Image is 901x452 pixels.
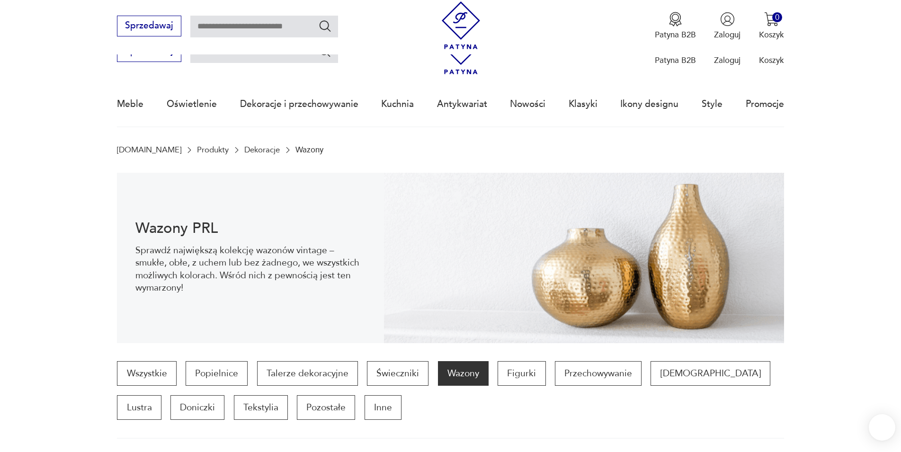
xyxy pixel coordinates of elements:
iframe: Smartsupp widget button [869,414,895,441]
a: Klasyki [569,82,598,126]
a: [DOMAIN_NAME] [117,145,181,154]
a: Oświetlenie [167,82,217,126]
a: Talerze dekoracyjne [257,361,358,386]
a: Inne [365,395,401,420]
img: Ikona koszyka [764,12,779,27]
p: Koszyk [759,29,784,40]
img: Ikona medalu [668,12,683,27]
a: Produkty [197,145,229,154]
p: Wazony [295,145,323,154]
p: Patyna B2B [655,29,696,40]
a: Tekstylia [234,395,288,420]
button: Szukaj [318,19,332,33]
a: Kuchnia [381,82,414,126]
button: Szukaj [318,44,332,58]
a: Pozostałe [297,395,355,420]
a: Doniczki [170,395,224,420]
p: Zaloguj [714,29,740,40]
a: Ikona medaluPatyna B2B [655,12,696,40]
a: Sprzedawaj [117,23,181,30]
a: Antykwariat [437,82,487,126]
a: Sprzedawaj [117,48,181,56]
button: Zaloguj [714,12,740,40]
a: Figurki [498,361,545,386]
p: Sprawdź największą kolekcję wazonów vintage – smukłe, obłe, z uchem lub bez żadnego, we wszystkic... [135,244,366,294]
div: 0 [772,12,782,22]
a: Świeczniki [367,361,428,386]
img: Ikonka użytkownika [720,12,735,27]
a: Style [702,82,723,126]
a: Nowości [510,82,545,126]
button: Patyna B2B [655,12,696,40]
p: Patyna B2B [655,55,696,66]
p: Koszyk [759,55,784,66]
a: Promocje [746,82,784,126]
button: 0Koszyk [759,12,784,40]
button: Sprzedawaj [117,16,181,36]
a: Dekoracje [244,145,280,154]
a: Ikony designu [620,82,678,126]
a: Wazony [438,361,489,386]
a: Lustra [117,395,161,420]
a: Popielnice [186,361,248,386]
a: Wszystkie [117,361,176,386]
a: Dekoracje i przechowywanie [240,82,358,126]
a: Meble [117,82,143,126]
img: Patyna - sklep z meblami i dekoracjami vintage [437,1,485,49]
a: [DEMOGRAPHIC_DATA] [651,361,770,386]
p: Zaloguj [714,55,740,66]
a: Przechowywanie [555,361,642,386]
img: Wazony vintage [384,173,784,343]
h1: Wazony PRL [135,222,366,235]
